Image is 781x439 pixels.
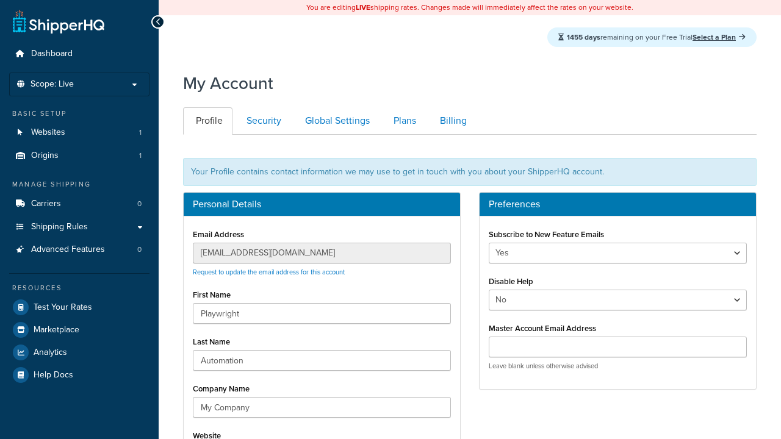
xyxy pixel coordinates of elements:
div: remaining on your Free Trial [547,27,757,47]
label: Email Address [193,230,244,239]
span: 1 [139,151,142,161]
div: Your Profile contains contact information we may use to get in touch with you about your ShipperH... [183,158,757,186]
span: Carriers [31,199,61,209]
label: Disable Help [489,277,533,286]
a: Dashboard [9,43,149,65]
a: ShipperHQ Home [13,9,104,34]
p: Leave blank unless otherwise advised [489,362,747,371]
div: Resources [9,283,149,293]
h3: Personal Details [193,199,451,210]
li: Origins [9,145,149,167]
li: Carriers [9,193,149,215]
label: Subscribe to New Feature Emails [489,230,604,239]
span: Origins [31,151,59,161]
label: First Name [193,290,231,299]
h3: Preferences [489,199,747,210]
a: Analytics [9,341,149,363]
div: Manage Shipping [9,179,149,190]
a: Advanced Features 0 [9,238,149,261]
a: Marketplace [9,319,149,341]
span: Test Your Rates [34,302,92,313]
li: Advanced Features [9,238,149,261]
label: Last Name [193,337,230,346]
a: Origins 1 [9,145,149,167]
a: Help Docs [9,364,149,386]
b: LIVE [356,2,370,13]
span: Websites [31,127,65,138]
span: 0 [137,199,142,209]
span: Analytics [34,348,67,358]
span: Scope: Live [31,79,74,90]
a: Test Your Rates [9,296,149,318]
div: Basic Setup [9,109,149,119]
a: Websites 1 [9,121,149,144]
label: Company Name [193,384,250,393]
label: Master Account Email Address [489,324,596,333]
span: Dashboard [31,49,73,59]
a: Billing [427,107,477,135]
li: Websites [9,121,149,144]
a: Carriers 0 [9,193,149,215]
a: Request to update the email address for this account [193,267,345,277]
a: Global Settings [292,107,380,135]
a: Select a Plan [693,32,746,43]
span: Advanced Features [31,244,105,255]
a: Shipping Rules [9,216,149,238]
span: Shipping Rules [31,222,88,232]
strong: 1455 days [567,32,600,43]
a: Security [234,107,291,135]
h1: My Account [183,71,273,95]
span: Help Docs [34,370,73,380]
span: 0 [137,244,142,255]
a: Profile [183,107,232,135]
span: Marketplace [34,325,79,335]
span: 1 [139,127,142,138]
a: Plans [381,107,426,135]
